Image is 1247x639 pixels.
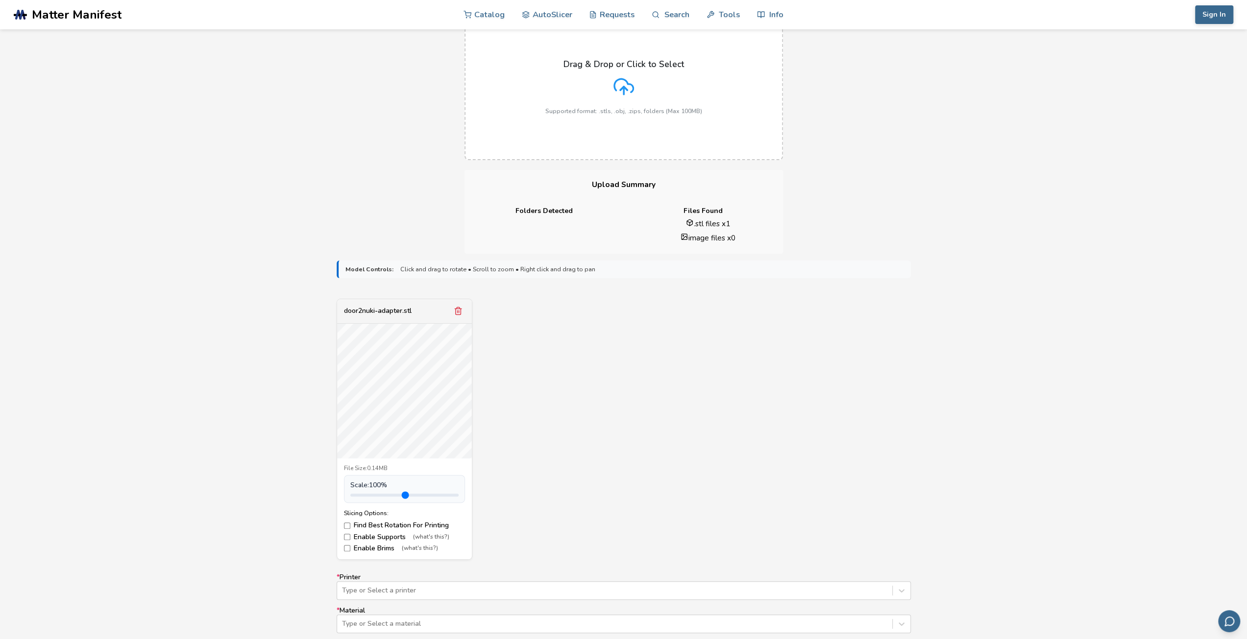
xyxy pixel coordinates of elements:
label: Find Best Rotation For Printing [344,521,465,529]
span: (what's this?) [402,545,438,552]
h3: Upload Summary [465,170,783,200]
li: image files x 0 [640,233,776,243]
p: Supported format: .stls, .obj, .zips, folders (Max 100MB) [545,108,702,115]
span: Scale: 100 % [350,481,387,489]
span: Click and drag to rotate • Scroll to zoom • Right click and drag to pan [400,266,595,273]
input: Find Best Rotation For Printing [344,522,350,529]
button: Sign In [1195,5,1233,24]
span: Matter Manifest [32,8,122,22]
div: File Size: 0.14MB [344,465,465,472]
input: *MaterialType or Select a material [342,620,344,628]
button: Remove model [451,304,465,318]
strong: Model Controls: [345,266,393,273]
div: Slicing Options: [344,510,465,517]
input: *PrinterType or Select a printer [342,587,344,594]
label: Enable Brims [344,544,465,552]
p: Drag & Drop or Click to Select [563,59,684,69]
div: door2nuki-adapter.stl [344,307,412,315]
li: .stl files x 1 [640,218,776,229]
label: Enable Supports [344,533,465,541]
label: Printer [337,573,911,600]
h4: Files Found [631,207,776,215]
input: Enable Supports(what's this?) [344,534,350,540]
h4: Folders Detected [471,207,617,215]
input: Enable Brims(what's this?) [344,545,350,551]
button: Send feedback via email [1218,610,1240,632]
label: Material [337,607,911,633]
span: (what's this?) [413,534,449,541]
